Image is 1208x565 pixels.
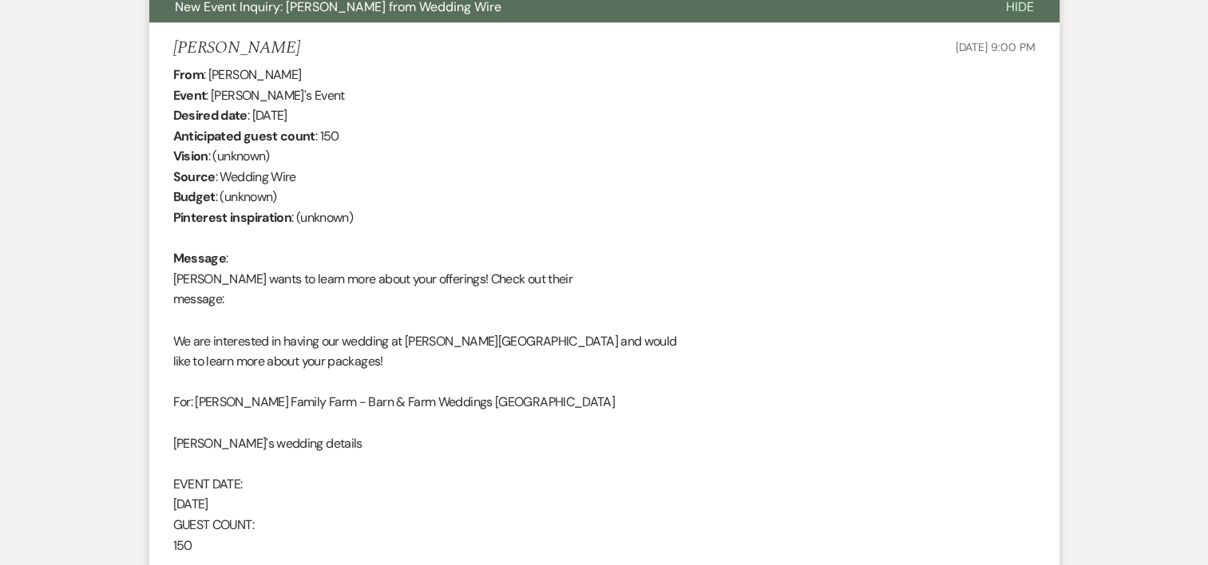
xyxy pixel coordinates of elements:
[173,168,216,185] b: Source
[173,38,300,58] h5: [PERSON_NAME]
[173,66,204,83] b: From
[173,148,208,164] b: Vision
[955,40,1035,54] span: [DATE] 9:00 PM
[173,209,292,226] b: Pinterest inspiration
[173,107,248,124] b: Desired date
[173,87,207,104] b: Event
[173,250,227,267] b: Message
[173,128,315,144] b: Anticipated guest count
[173,188,216,205] b: Budget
